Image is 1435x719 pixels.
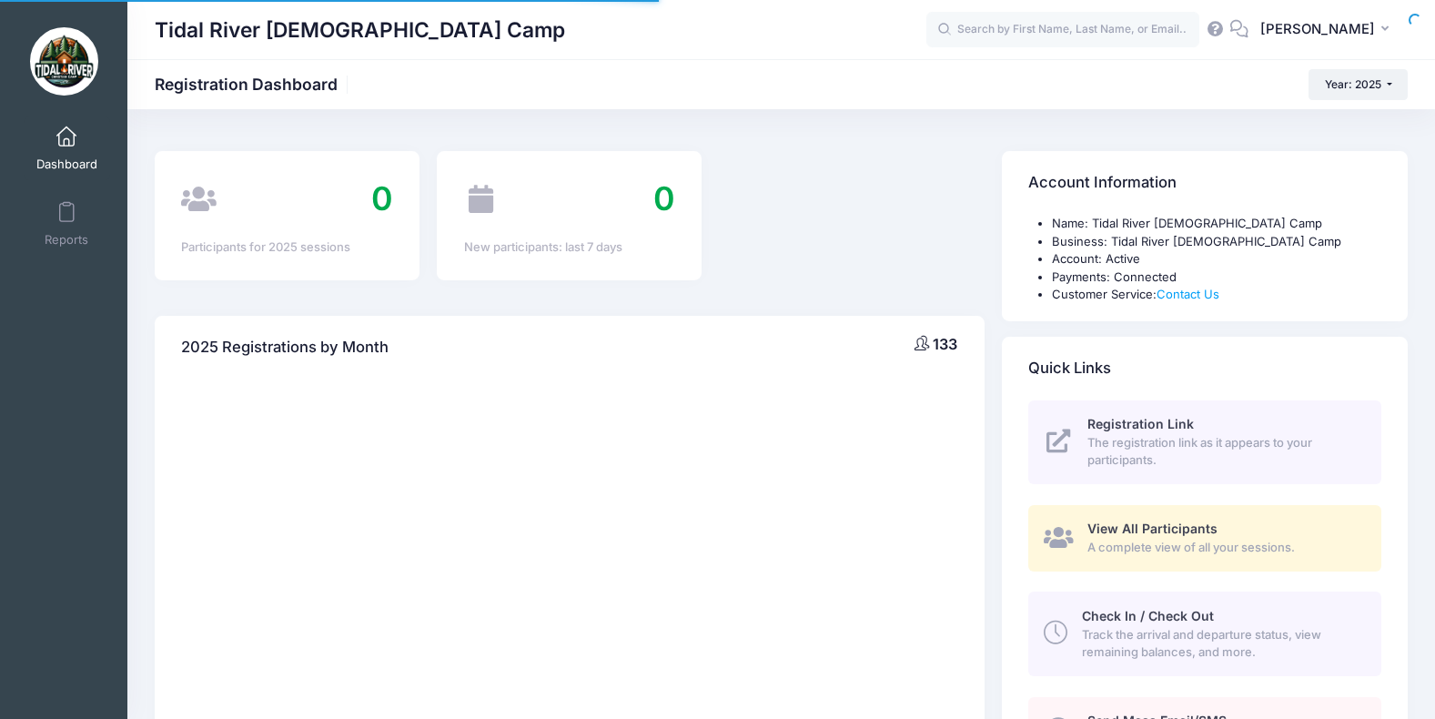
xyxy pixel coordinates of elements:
div: New participants: last 7 days [464,238,675,257]
span: A complete view of all your sessions. [1087,539,1360,557]
img: Tidal River Christian Camp [30,27,98,96]
a: Reports [24,192,110,256]
h4: Quick Links [1028,342,1111,394]
li: Name: Tidal River [DEMOGRAPHIC_DATA] Camp [1052,215,1381,233]
span: Track the arrival and departure status, view remaining balances, and more. [1082,626,1360,662]
a: Contact Us [1157,287,1219,301]
span: The registration link as it appears to your participants. [1087,434,1360,470]
h1: Tidal River [DEMOGRAPHIC_DATA] Camp [155,9,565,51]
h4: 2025 Registrations by Month [181,321,389,373]
span: [PERSON_NAME] [1260,19,1375,39]
span: Year: 2025 [1325,77,1381,91]
div: Participants for 2025 sessions [181,238,392,257]
span: 0 [371,178,393,218]
input: Search by First Name, Last Name, or Email... [926,12,1199,48]
span: Reports [45,232,88,248]
span: Dashboard [36,157,97,172]
li: Business: Tidal River [DEMOGRAPHIC_DATA] Camp [1052,233,1381,251]
h4: Account Information [1028,157,1177,209]
li: Customer Service: [1052,286,1381,304]
h1: Registration Dashboard [155,75,353,94]
li: Account: Active [1052,250,1381,268]
a: Dashboard [24,116,110,180]
a: View All Participants A complete view of all your sessions. [1028,505,1381,572]
span: Registration Link [1087,416,1194,431]
span: Check In / Check Out [1082,608,1214,623]
li: Payments: Connected [1052,268,1381,287]
span: View All Participants [1087,521,1218,536]
a: Check In / Check Out Track the arrival and departure status, view remaining balances, and more. [1028,592,1381,675]
button: Year: 2025 [1309,69,1408,100]
span: 0 [653,178,675,218]
a: Registration Link The registration link as it appears to your participants. [1028,400,1381,484]
span: 133 [933,335,957,353]
button: [PERSON_NAME] [1248,9,1408,51]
